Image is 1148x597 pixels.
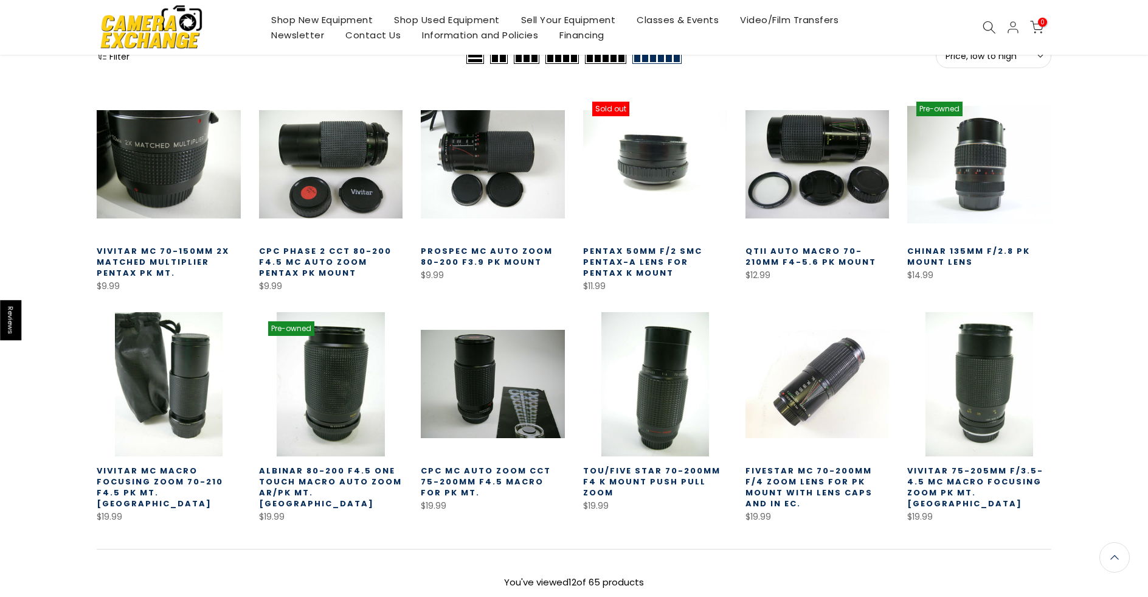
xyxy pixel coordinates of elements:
a: Vivitar MC Macro Focusing Zoom 70-210 f4.5 PK Mt. [GEOGRAPHIC_DATA] [97,465,223,509]
div: $9.99 [259,279,403,294]
a: Financing [549,27,615,43]
a: Chinar 135mm f/2.8 PK Mount Lens [907,245,1030,268]
div: $14.99 [907,268,1051,283]
a: QTII Auto Macro 70-210mm f4-5.6 PK Mount [745,245,876,268]
div: $19.99 [583,498,727,514]
button: Show filters [97,50,130,62]
div: $19.99 [421,498,565,514]
a: Pentax 50mm f/2 SMC Pentax-A Lens for Pentax K mount [583,245,702,279]
a: Vivitar MC 70-150mm 2x Matched Multiplier Pentax PK Mt. [97,245,229,279]
div: $19.99 [97,509,241,525]
a: CPC MC Auto Zoom CCT 75-200mm f4.5 Macro for Pk Mt. [421,465,551,498]
a: CPC Phase 2 CCT 80-200 f4.5 MC Auto Zoom Pentax PK Mount [259,245,392,279]
div: $9.99 [421,268,565,283]
a: Back to the top [1099,542,1130,573]
div: $19.99 [907,509,1051,525]
span: 0 [1038,18,1047,27]
a: Vivitar 75-205mm f/3.5-4.5 MC Macro focusing Zoom PK Mt. [GEOGRAPHIC_DATA] [907,465,1043,509]
div: $19.99 [745,509,890,525]
span: 12 [569,576,576,588]
a: FiveStar MC 70-200mm F/4 Zoom Lens for PK Mount with Lens Caps and in EC. [745,465,873,509]
a: 0 [1030,21,1043,34]
span: Price, low to high [946,51,1042,61]
div: $12.99 [745,268,890,283]
div: $9.99 [97,279,241,294]
a: Sell Your Equipment [510,12,626,27]
span: You've viewed of 65 products [504,576,644,588]
a: Albinar 80-200 f4.5 One touch Macro Auto Zoom AR/PK Mt. [GEOGRAPHIC_DATA] [259,465,402,509]
a: Video/Film Transfers [730,12,849,27]
a: Information and Policies [412,27,549,43]
a: Tou/Five Star 70-200mm f4 K Mount Push Pull Zoom [583,465,721,498]
div: $11.99 [583,279,727,294]
a: Newsletter [261,27,335,43]
a: Shop New Equipment [261,12,384,27]
a: Shop Used Equipment [384,12,511,27]
div: $19.99 [259,509,403,525]
a: ProSpec MC Auto Zoom 80-200 f3.9 PK Mount [421,245,553,268]
a: Contact Us [335,27,412,43]
a: Classes & Events [626,12,730,27]
button: Price, low to high [936,44,1051,68]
